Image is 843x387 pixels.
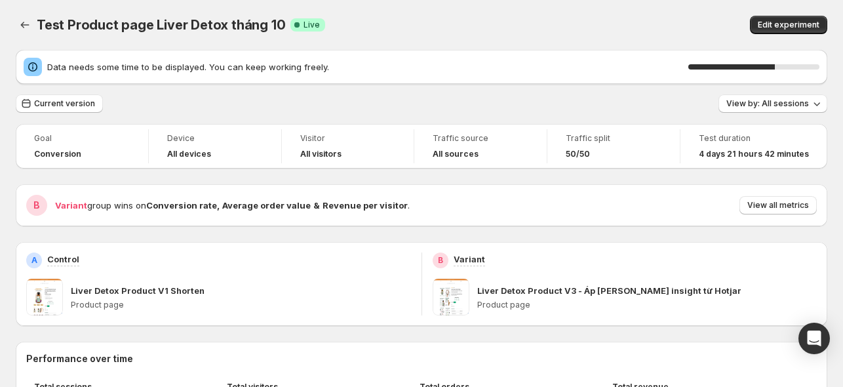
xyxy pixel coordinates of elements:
[71,284,205,297] p: Liver Detox Product V1 Shorten
[26,279,63,316] img: Liver Detox Product V1 Shorten
[438,255,443,266] h2: B
[300,149,342,159] h4: All visitors
[433,279,469,316] img: Liver Detox Product V3 - Áp dụng insight từ Hotjar
[758,20,819,30] span: Edit experiment
[313,200,320,211] strong: &
[34,132,130,161] a: GoalConversion
[566,149,590,159] span: 50/50
[699,149,809,159] span: 4 days 21 hours 42 minutes
[477,284,741,297] p: Liver Detox Product V3 - Áp [PERSON_NAME] insight từ Hotjar
[747,200,809,211] span: View all metrics
[750,16,827,34] button: Edit experiment
[146,200,217,211] strong: Conversion rate
[16,16,34,34] button: Back
[55,200,410,211] span: group wins on .
[167,133,263,144] span: Device
[699,133,809,144] span: Test duration
[222,200,311,211] strong: Average order value
[718,94,827,113] button: View by: All sessions
[33,199,40,212] h2: B
[167,132,263,161] a: DeviceAll devices
[304,20,320,30] span: Live
[739,196,817,214] button: View all metrics
[16,94,103,113] button: Current version
[433,133,528,144] span: Traffic source
[433,132,528,161] a: Traffic sourceAll sources
[566,133,661,144] span: Traffic split
[31,255,37,266] h2: A
[55,200,87,211] span: Variant
[71,300,411,310] p: Product page
[798,323,830,354] div: Open Intercom Messenger
[300,133,396,144] span: Visitor
[217,200,220,211] strong: ,
[454,253,485,266] p: Variant
[323,200,408,211] strong: Revenue per visitor
[34,133,130,144] span: Goal
[26,352,817,365] h2: Performance over time
[300,132,396,161] a: VisitorAll visitors
[47,253,79,266] p: Control
[37,17,285,33] span: Test Product page Liver Detox tháng 10
[566,132,661,161] a: Traffic split50/50
[167,149,211,159] h4: All devices
[726,98,809,109] span: View by: All sessions
[47,60,688,73] span: Data needs some time to be displayed. You can keep working freely.
[433,149,479,159] h4: All sources
[699,132,809,161] a: Test duration4 days 21 hours 42 minutes
[34,149,81,159] span: Conversion
[34,98,95,109] span: Current version
[477,300,817,310] p: Product page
